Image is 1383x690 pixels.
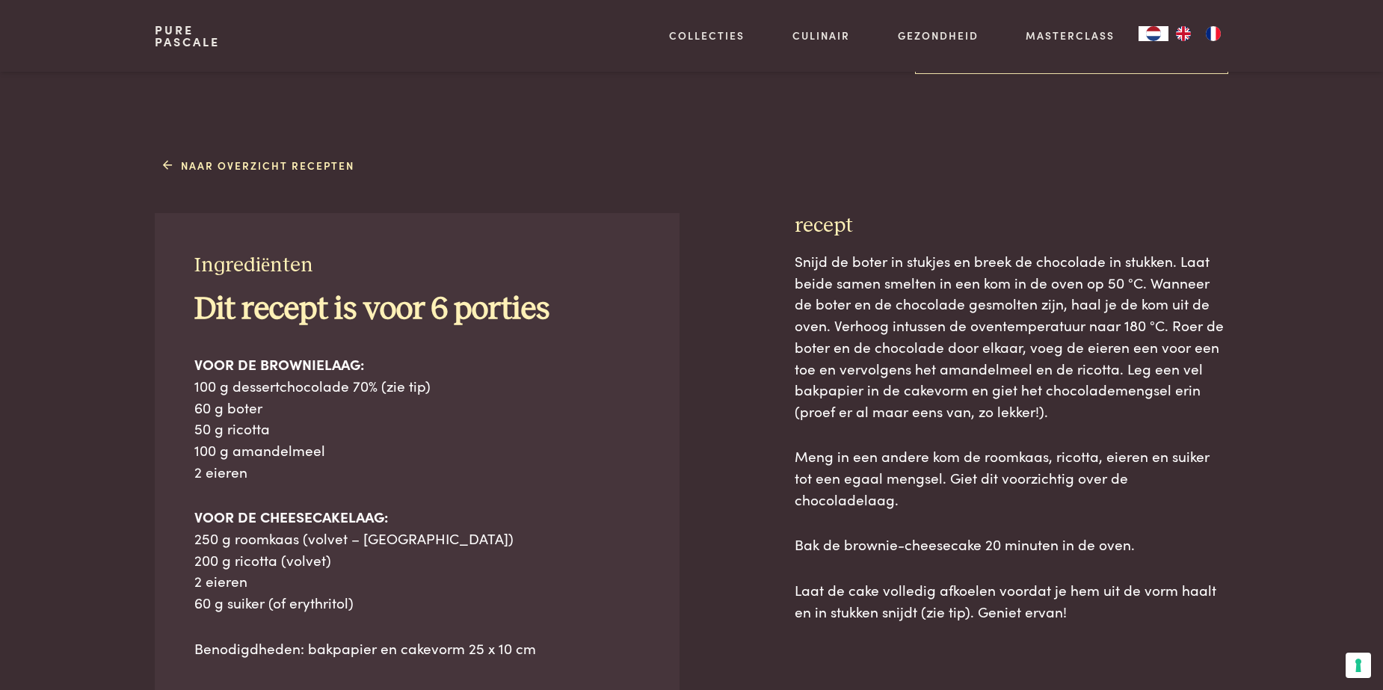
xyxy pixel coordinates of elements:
[194,294,549,325] b: Dit recept is voor 6 porties
[194,255,313,276] span: Ingrediënten
[898,28,979,43] a: Gezondheid
[194,549,331,570] span: 200 g ricotta (volvet)
[1346,653,1371,678] button: Uw voorkeuren voor toestemming voor trackingtechnologieën
[1139,26,1168,41] a: NL
[795,579,1216,621] span: Laat de cake volledig afkoelen voordat je hem uit de vorm haalt en in stukken snijdt (zie tip). G...
[194,506,388,526] b: VOOR DE CHEESECAKELAAG:
[792,28,850,43] a: Culinair
[1168,26,1198,41] a: EN
[194,418,270,438] span: 50 g ricotta
[795,446,1210,508] span: Meng in een andere kom de roomkaas, ricotta, eieren en suiker tot een egaal mengsel. Giet dit voo...
[194,354,364,374] b: VOOR DE BROWNIELAAG:
[194,638,536,658] span: Benodigdheden: bakpapier en cakevorm 25 x 10 cm
[1168,26,1228,41] ul: Language list
[163,158,355,173] a: Naar overzicht recepten
[1198,26,1228,41] a: FR
[194,440,325,460] span: 100 g amandelmeel
[194,375,431,395] span: 100 g dessertchocolade 70% (zie tip)
[194,461,247,481] span: 2 eieren
[795,213,1228,239] h3: recept
[155,24,220,48] a: PurePascale
[194,397,262,417] span: 60 g boter
[795,534,1135,554] span: Bak de brownie-cheesecake 20 minuten in de oven.
[1139,26,1168,41] div: Language
[1026,28,1115,43] a: Masterclass
[1139,26,1228,41] aside: Language selected: Nederlands
[194,570,247,591] span: 2 eieren
[795,250,1224,421] span: Snijd de boter in stukjes en breek de chocolade in stukken. Laat beide samen smelten in een kom i...
[194,528,514,548] span: 250 g roomkaas (volvet – [GEOGRAPHIC_DATA])
[194,592,354,612] span: 60 g suiker (of erythritol)
[669,28,745,43] a: Collecties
